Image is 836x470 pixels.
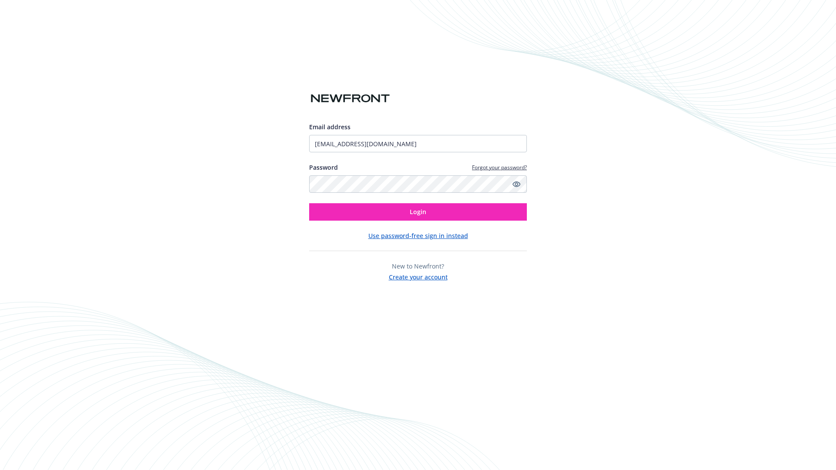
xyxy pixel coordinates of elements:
[389,271,448,282] button: Create your account
[472,164,527,171] a: Forgot your password?
[410,208,426,216] span: Login
[309,91,391,106] img: Newfront logo
[309,163,338,172] label: Password
[309,123,351,131] span: Email address
[392,262,444,270] span: New to Newfront?
[309,175,527,193] input: Enter your password
[368,231,468,240] button: Use password-free sign in instead
[309,135,527,152] input: Enter your email
[511,179,522,189] a: Show password
[309,203,527,221] button: Login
